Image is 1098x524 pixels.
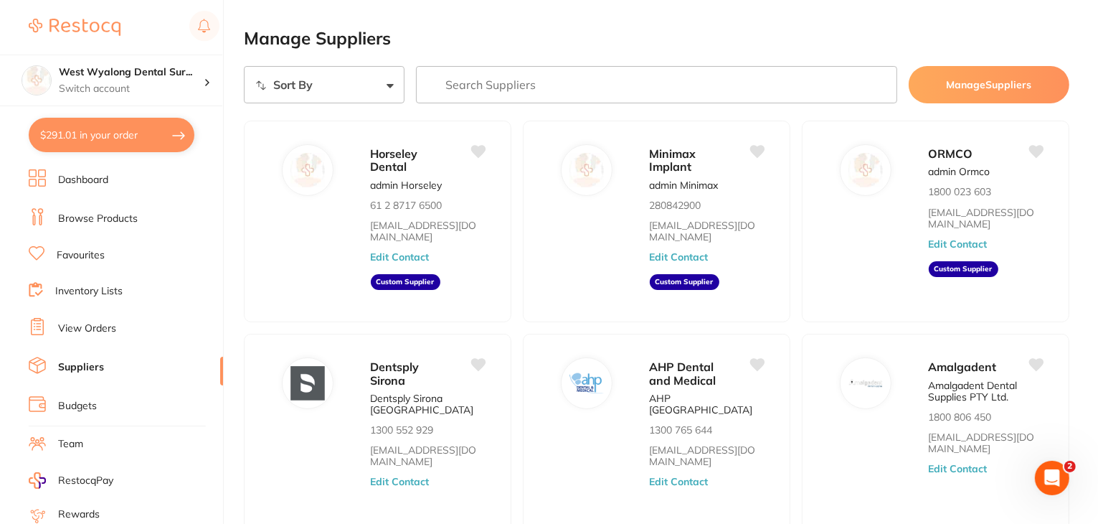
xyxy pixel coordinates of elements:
[929,411,992,423] p: 1800 806 450
[58,437,83,452] a: Team
[371,220,486,243] a: [EMAIL_ADDRESS][DOMAIN_NAME]
[58,507,100,522] a: Rewards
[650,220,765,243] a: [EMAIL_ADDRESS][DOMAIN_NAME]
[848,366,883,401] img: Amalgadent
[59,65,204,80] h4: West Wyalong Dental Surgery (DentalTown 4)
[929,146,973,161] span: ORMCO
[569,366,604,401] img: AHP Dental and Medical
[29,11,120,44] a: Restocq Logo
[58,322,116,336] a: View Orders
[1035,461,1069,495] iframe: Intercom live chat
[909,66,1069,103] button: ManageSuppliers
[929,166,990,177] p: admin Ormco
[58,360,104,375] a: Suppliers
[371,393,486,416] p: Dentsply Sirona [GEOGRAPHIC_DATA]
[929,380,1043,403] p: Amalgadent Dental Supplies PTY Ltd.
[58,212,138,226] a: Browse Products
[371,444,486,467] a: [EMAIL_ADDRESS][DOMAIN_NAME]
[58,173,108,187] a: Dashboard
[848,153,883,187] img: ORMCO
[58,474,113,488] span: RestocqPay
[55,284,123,299] a: Inventory Lists
[371,424,434,436] p: 1300 552 929
[650,444,765,467] a: [EMAIL_ADDRESS][DOMAIN_NAME]
[650,360,716,387] span: AHP Dental and Medical
[290,366,325,401] img: Dentsply Sirona
[371,146,418,174] span: Horseley Dental
[371,274,440,290] aside: Custom Supplier
[371,360,420,387] span: Dentsply Sirona
[650,146,696,174] span: Minimax Implant
[416,66,897,103] input: Search Suppliers
[650,424,713,436] p: 1300 765 644
[371,179,442,191] p: admin Horseley
[57,248,105,263] a: Favourites
[650,274,719,290] aside: Custom Supplier
[29,118,194,152] button: $291.01 in your order
[1064,461,1076,472] span: 2
[929,431,1043,454] a: [EMAIL_ADDRESS][DOMAIN_NAME]
[371,251,430,263] button: Edit Contact
[371,476,430,487] button: Edit Contact
[650,179,719,191] p: admin Minimax
[929,360,997,374] span: Amalgadent
[58,399,97,413] a: Budgets
[29,19,120,36] img: Restocq Logo
[650,200,701,211] p: 280842900
[650,393,765,416] p: AHP [GEOGRAPHIC_DATA]
[59,82,204,96] p: Switch account
[244,29,1069,49] h2: Manage Suppliers
[929,463,988,474] button: Edit Contact
[929,238,988,250] button: Edit Contact
[929,261,998,277] aside: Custom Supplier
[650,476,709,487] button: Edit Contact
[290,153,325,187] img: Horseley Dental
[371,200,442,211] p: 61 2 8717 6500
[650,251,709,263] button: Edit Contact
[929,207,1043,230] a: [EMAIL_ADDRESS][DOMAIN_NAME]
[929,186,992,197] p: 1800 023 603
[569,153,604,187] img: Minimax Implant
[29,472,46,489] img: RestocqPay
[22,66,51,95] img: West Wyalong Dental Surgery (DentalTown 4)
[29,472,113,489] a: RestocqPay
